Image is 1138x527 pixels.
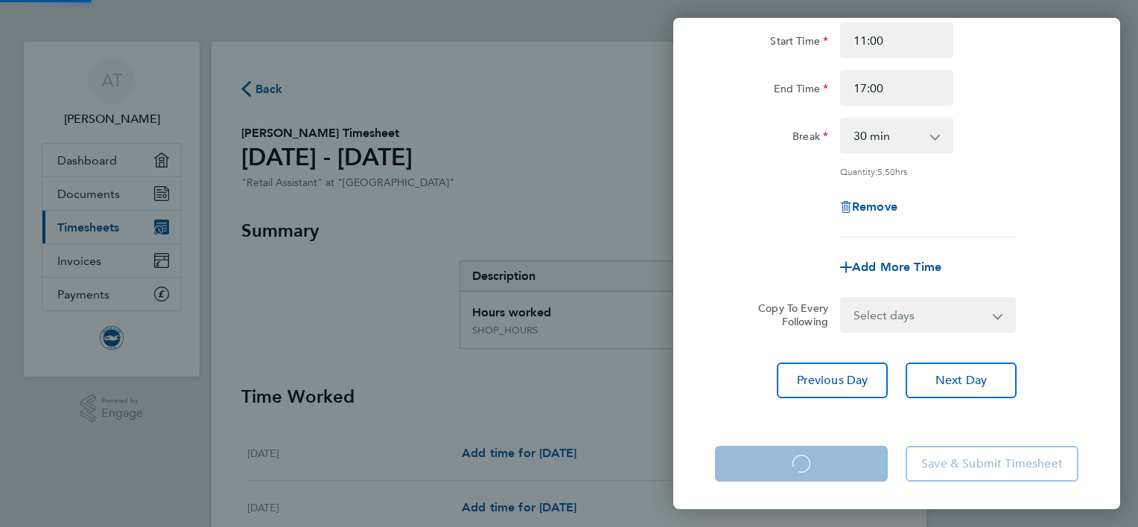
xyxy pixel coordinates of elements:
label: End Time [774,82,828,100]
span: Add More Time [852,260,941,274]
input: E.g. 08:00 [840,22,953,58]
button: Remove [840,201,897,213]
label: Start Time [770,34,828,52]
button: Next Day [906,362,1017,398]
label: Break [792,130,828,147]
span: Next Day [935,373,987,388]
span: 5.50 [877,165,895,177]
button: Previous Day [777,362,888,398]
span: Remove [852,199,897,214]
input: E.g. 18:00 [840,70,953,106]
label: Copy To Every Following [746,301,828,328]
button: Add More Time [840,261,941,273]
span: Previous Day [797,373,868,388]
div: Quantity: hrs [840,165,1016,177]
